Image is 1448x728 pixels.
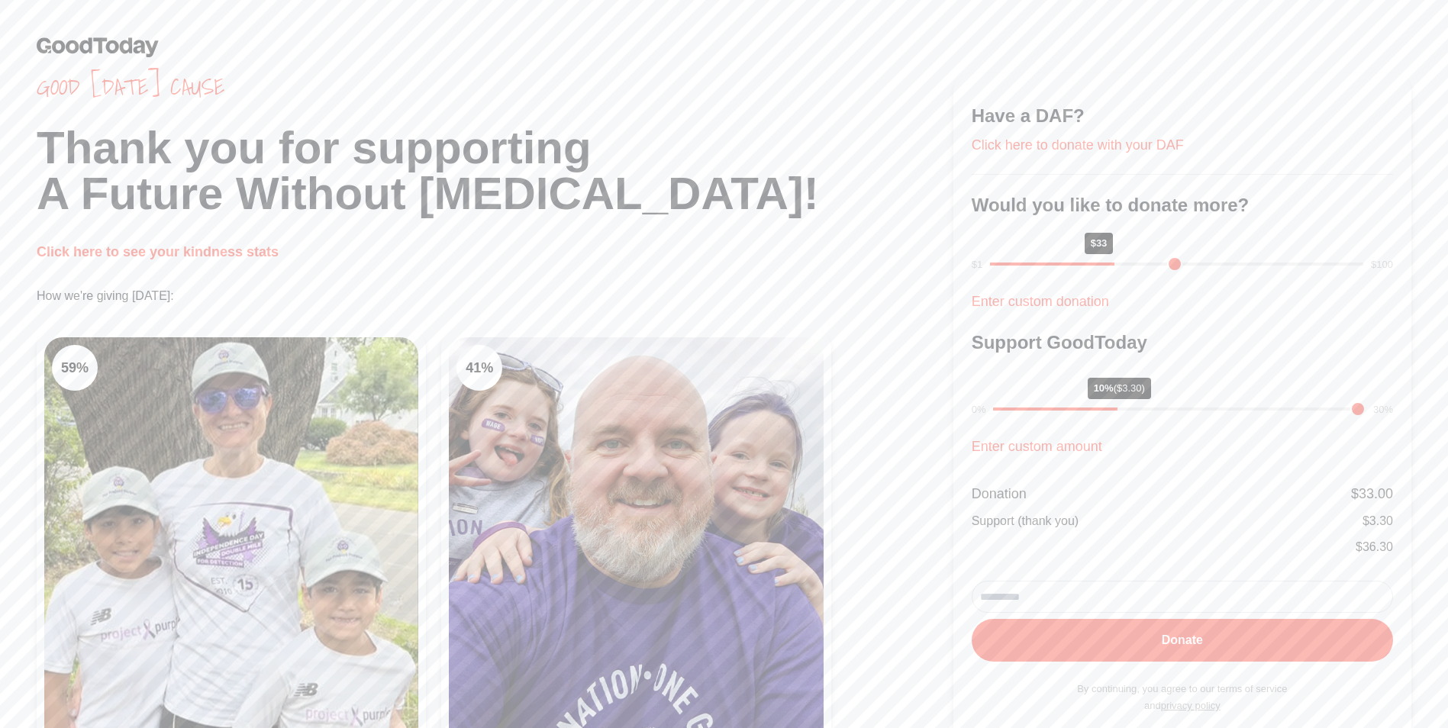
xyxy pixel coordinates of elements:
[972,257,982,272] div: $1
[37,73,953,101] span: Good [DATE] cause
[37,287,953,305] p: How we're giving [DATE]:
[1085,233,1114,254] div: $33
[1363,540,1393,553] span: 36.30
[972,294,1109,309] a: Enter custom donation
[1161,700,1221,711] a: privacy policy
[972,483,1027,504] div: Donation
[972,330,1393,355] h3: Support GoodToday
[1371,257,1393,272] div: $100
[37,125,953,217] h1: Thank you for supporting A Future Without [MEDICAL_DATA]!
[1359,486,1393,501] span: 33.00
[52,345,98,391] div: 59 %
[37,244,279,259] a: Click here to see your kindness stats
[972,402,986,417] div: 0%
[1088,378,1151,399] div: 10%
[1373,402,1393,417] div: 30%
[972,193,1393,217] h3: Would you like to donate more?
[972,512,1079,530] div: Support (thank you)
[1351,483,1393,504] div: $
[972,137,1184,153] a: Click here to donate with your DAF
[972,439,1102,454] a: Enter custom amount
[1356,538,1393,556] div: $
[1114,382,1145,394] span: ($3.30)
[456,345,502,391] div: 41 %
[972,104,1393,128] h3: Have a DAF?
[37,37,159,57] img: GoodToday
[1369,514,1393,527] span: 3.30
[972,619,1393,662] button: Donate
[972,681,1393,714] p: By continuing, you agree to our terms of service and
[1363,512,1393,530] div: $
